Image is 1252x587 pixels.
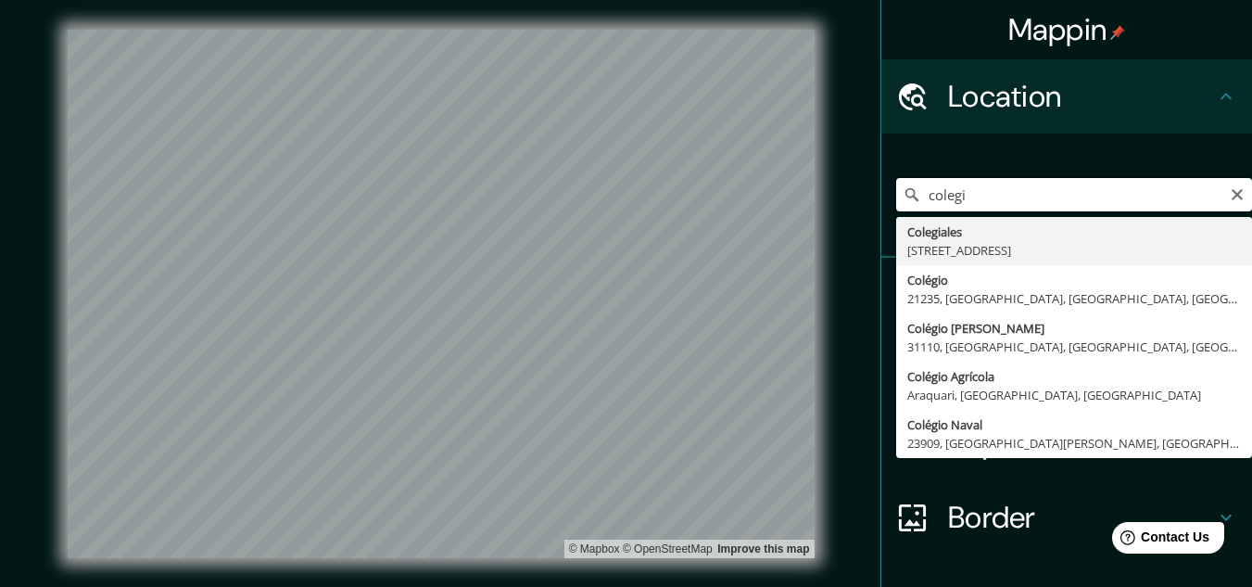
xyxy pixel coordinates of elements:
[1008,11,1126,48] h4: Mappin
[907,223,1241,241] div: Colegiales
[1230,185,1245,202] button: Clear
[907,241,1241,260] div: [STREET_ADDRESS]
[907,319,1241,338] div: Colégio [PERSON_NAME]
[907,289,1241,308] div: 21235, [GEOGRAPHIC_DATA], [GEOGRAPHIC_DATA], [GEOGRAPHIC_DATA]
[881,258,1252,332] div: Pins
[907,367,1241,386] div: Colégio Agrícola
[948,78,1215,115] h4: Location
[881,406,1252,480] div: Layout
[881,59,1252,134] div: Location
[68,30,815,558] canvas: Map
[881,332,1252,406] div: Style
[717,542,809,555] a: Map feedback
[948,425,1215,462] h4: Layout
[907,271,1241,289] div: Colégio
[907,338,1241,356] div: 31110, [GEOGRAPHIC_DATA], [GEOGRAPHIC_DATA], [GEOGRAPHIC_DATA]
[907,434,1241,453] div: 23909, [GEOGRAPHIC_DATA][PERSON_NAME], [GEOGRAPHIC_DATA], [GEOGRAPHIC_DATA]
[1110,25,1125,40] img: pin-icon.png
[1087,515,1232,567] iframe: Help widget launcher
[623,542,713,555] a: OpenStreetMap
[896,178,1252,211] input: Pick your city or area
[948,499,1215,536] h4: Border
[569,542,620,555] a: Mapbox
[907,386,1241,404] div: Araquari, [GEOGRAPHIC_DATA], [GEOGRAPHIC_DATA]
[881,480,1252,555] div: Border
[907,415,1241,434] div: Colégio Naval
